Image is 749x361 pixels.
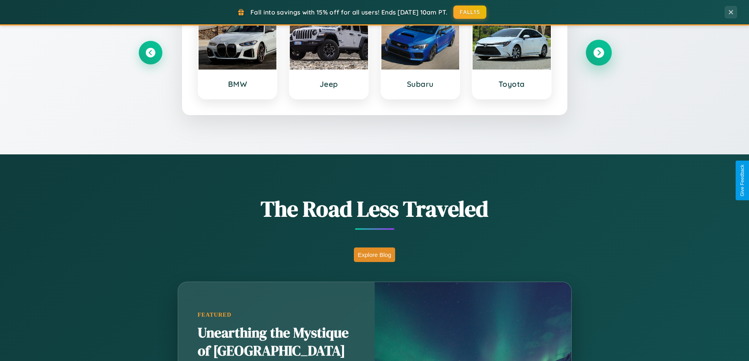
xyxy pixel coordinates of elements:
h3: Subaru [389,79,452,89]
button: Explore Blog [354,247,395,262]
h3: Jeep [298,79,360,89]
h3: BMW [206,79,269,89]
h3: Toyota [480,79,543,89]
h2: Unearthing the Mystique of [GEOGRAPHIC_DATA] [198,324,355,360]
div: Give Feedback [740,165,745,196]
h1: The Road Less Traveled [139,194,611,224]
button: FALL15 [453,5,486,19]
div: Featured [198,312,355,318]
span: Fall into savings with 15% off for all users! Ends [DATE] 10am PT. [250,8,447,16]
